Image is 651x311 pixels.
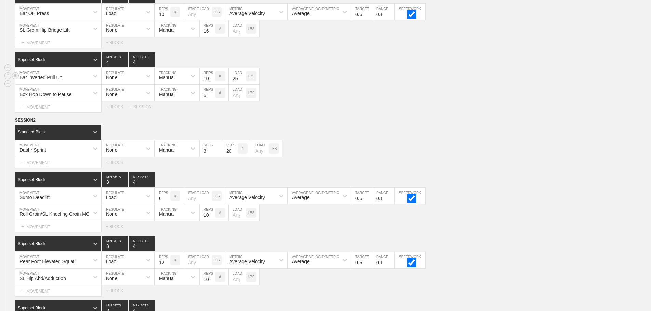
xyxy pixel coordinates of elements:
[106,211,117,217] div: None
[106,224,130,229] div: + BLOCK
[106,259,117,264] div: Load
[106,147,117,153] div: None
[15,118,36,123] span: SESSION 2
[229,68,246,84] input: Any
[15,101,102,113] div: MOVEMENT
[15,157,102,168] div: MOVEMENT
[271,147,277,151] p: LBS
[106,288,130,293] div: + BLOCK
[106,75,117,80] div: None
[229,11,265,16] div: Average Velocity
[214,258,220,262] p: LBS
[18,241,45,246] div: Superset Block
[19,259,74,264] div: Rear Foot Elevated Squat
[18,130,45,135] div: Standard Block
[214,194,220,198] p: LBS
[292,259,310,264] div: Average
[159,91,175,97] div: Manual
[219,275,221,279] p: #
[129,172,155,187] input: None
[229,269,246,285] input: Any
[19,195,50,200] div: Sumo Deadlift
[19,91,72,97] div: Box Hop Down to Pause
[242,147,244,151] p: #
[292,11,310,16] div: Average
[106,160,130,165] div: + BLOCK
[21,40,24,45] span: +
[159,147,175,153] div: Manual
[19,27,70,33] div: SL Groin Hip Bridge Lift
[106,11,117,16] div: Load
[130,104,157,109] div: + SESSION
[248,74,255,78] p: LBS
[248,27,255,31] p: LBS
[15,221,102,232] div: MOVEMENT
[214,10,220,14] p: LBS
[18,177,45,182] div: Superset Block
[18,57,45,62] div: Superset Block
[19,275,66,281] div: SL Hip Abd/Adduction
[21,288,24,294] span: +
[219,27,221,31] p: #
[184,252,212,268] input: Any
[15,285,102,297] div: MOVEMENT
[106,27,117,33] div: None
[219,91,221,95] p: #
[21,224,24,229] span: +
[229,204,246,221] input: Any
[19,75,62,80] div: Bar Inverted Pull Up
[184,188,212,204] input: Any
[159,75,175,80] div: Manual
[159,211,175,217] div: Manual
[19,211,93,217] div: Roll Groin/SL Kneeling Groin MOB
[159,27,175,33] div: Manual
[174,258,176,262] p: #
[19,11,49,16] div: Bar OH Press
[229,259,265,264] div: Average Velocity
[21,104,24,110] span: +
[159,275,175,281] div: Manual
[248,275,255,279] p: LBS
[229,195,265,200] div: Average Velocity
[292,195,310,200] div: Average
[106,104,130,109] div: + BLOCK
[19,147,46,153] div: Dashr Sprint
[15,37,102,48] div: MOVEMENT
[248,91,255,95] p: LBS
[219,211,221,215] p: #
[219,74,221,78] p: #
[129,52,155,67] input: None
[106,275,117,281] div: None
[129,236,155,251] input: None
[21,159,24,165] span: +
[106,91,117,97] div: None
[174,194,176,198] p: #
[184,4,212,20] input: Any
[617,278,651,311] iframe: Chat Widget
[18,306,45,310] div: Superset Block
[106,195,117,200] div: Load
[248,211,255,215] p: LBS
[229,85,246,101] input: Any
[106,40,130,45] div: + BLOCK
[174,10,176,14] p: #
[229,20,246,37] input: Any
[251,140,269,157] input: Any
